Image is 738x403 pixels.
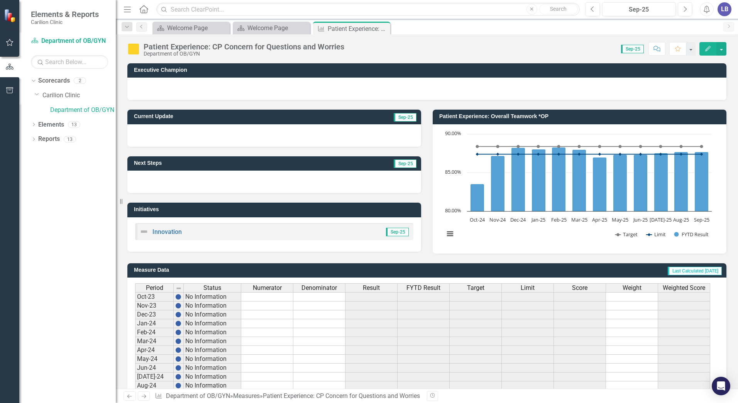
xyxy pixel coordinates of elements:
img: Caution [127,43,140,55]
img: Not Defined [139,227,149,236]
path: Nov-24, 88.38. Target. [496,145,499,148]
td: [DATE]-24 [135,373,174,381]
path: Dec-24, 88.38. Target. [517,145,520,148]
span: Weight [623,284,642,291]
span: Sep-25 [621,45,644,53]
div: Patient Experience: CP Concern for Questions and Worries [144,42,344,51]
td: Apr-24 [135,346,174,355]
a: Measures [233,392,260,400]
span: Sep-25 [394,113,416,122]
text: Apr-25 [592,216,607,223]
path: Apr-25, 87.38. Limit. [598,152,601,156]
span: Numerator [253,284,282,291]
h3: Next Steps [134,160,288,166]
text: Aug-25 [673,216,689,223]
td: No Information [184,355,241,364]
span: Period [146,284,163,291]
text: Mar-25 [571,216,587,223]
input: Search Below... [31,55,108,69]
svg: Interactive chart [440,130,716,246]
text: Jan-25 [531,216,545,223]
path: Apr-25, 86.98770492. FYTD Result. [593,157,607,211]
a: Department of OB/GYN [166,392,230,400]
div: Welcome Page [247,23,308,33]
img: BgCOk07PiH71IgAAAABJRU5ErkJggg== [175,383,181,389]
span: Sep-25 [386,228,409,236]
img: 8DAGhfEEPCf229AAAAAElFTkSuQmCC [176,285,182,291]
path: Oct-24, 83.52941176. FYTD Result. [471,184,484,211]
path: Jul-25, 87.52978554. FYTD Result. [654,153,668,211]
path: Jun-25, 87.32394366. FYTD Result. [634,154,648,211]
td: Nov-23 [135,301,174,310]
td: No Information [184,381,241,390]
path: Jan-25, 88.00738007. FYTD Result. [532,149,546,211]
td: Jun-24 [135,364,174,373]
button: Search [539,4,578,15]
path: Sep-25, 87.38. Limit. [700,152,703,156]
path: Sep-25, 88.38. Target. [700,145,703,148]
path: Feb-25, 88.38. Target. [557,145,560,148]
a: Carilion Clinic [42,91,116,100]
td: Mar-24 [135,337,174,346]
path: Jul-25, 88.38. Target. [659,145,662,148]
path: Dec-24, 88.23529412. FYTD Result. [511,147,525,211]
span: Denominator [301,284,337,291]
a: Department of OB/GYN [31,37,108,46]
path: Oct-24, 87.38. Limit. [476,152,479,156]
path: Aug-25, 87.38. Limit. [680,152,683,156]
td: No Information [184,364,241,373]
button: Show Limit [647,231,666,238]
h3: Patient Experience: Overall Teamwork *OP [439,113,723,119]
td: No Information [184,337,241,346]
path: Aug-25, 87.65254846. FYTD Result. [674,152,688,211]
h3: Executive Champion [134,67,723,73]
path: Apr-25, 88.38. Target. [598,145,601,148]
path: Feb-25, 87.38. Limit. [557,152,560,156]
text: Nov-24 [489,216,506,223]
span: Sep-25 [394,159,416,168]
td: Dec-23 [135,310,174,319]
button: Show FYTD Result [674,231,709,238]
a: Department of OB/GYN [50,106,116,115]
img: BgCOk07PiH71IgAAAABJRU5ErkJggg== [175,294,181,300]
td: No Information [184,328,241,337]
h3: Initiatives [134,207,417,212]
div: LB [718,2,731,16]
path: Jan-25, 87.38. Limit. [537,152,540,156]
div: Welcome Page [167,23,228,33]
span: Target [467,284,484,291]
path: May-25, 88.38. Target. [619,145,622,148]
a: Reports [38,135,60,144]
div: Sep-25 [605,5,673,14]
text: Jun-25 [633,216,648,223]
div: Open Intercom Messenger [712,377,730,395]
a: Innovation [152,228,182,235]
small: Carilion Clinic [31,19,99,25]
td: No Information [184,319,241,328]
span: Score [572,284,587,291]
img: BgCOk07PiH71IgAAAABJRU5ErkJggg== [175,356,181,362]
path: Jun-25, 88.38. Target. [639,145,642,148]
button: View chart menu, Chart [445,229,455,239]
span: Result [363,284,380,291]
h3: Current Update [134,113,311,119]
div: Patient Experience: CP Concern for Questions and Worries [328,24,388,34]
text: Oct-24 [470,216,485,223]
td: No Information [184,373,241,381]
img: ClearPoint Strategy [4,9,17,22]
a: Welcome Page [235,23,308,33]
h3: Measure Data [134,267,364,273]
img: BgCOk07PiH71IgAAAABJRU5ErkJggg== [175,320,181,327]
text: 80.00% [445,207,461,214]
span: Elements & Reports [31,10,99,19]
a: Elements [38,120,64,129]
div: 2 [74,78,86,84]
text: 90.00% [445,130,461,137]
img: BgCOk07PiH71IgAAAABJRU5ErkJggg== [175,347,181,353]
img: BgCOk07PiH71IgAAAABJRU5ErkJggg== [175,338,181,344]
div: Patient Experience: CP Concern for Questions and Worries [263,392,420,400]
path: Jan-25, 88.38. Target. [537,145,540,148]
button: Show Target [615,231,638,238]
td: Oct-23 [135,292,174,301]
path: Dec-24, 87.38. Limit. [517,152,520,156]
